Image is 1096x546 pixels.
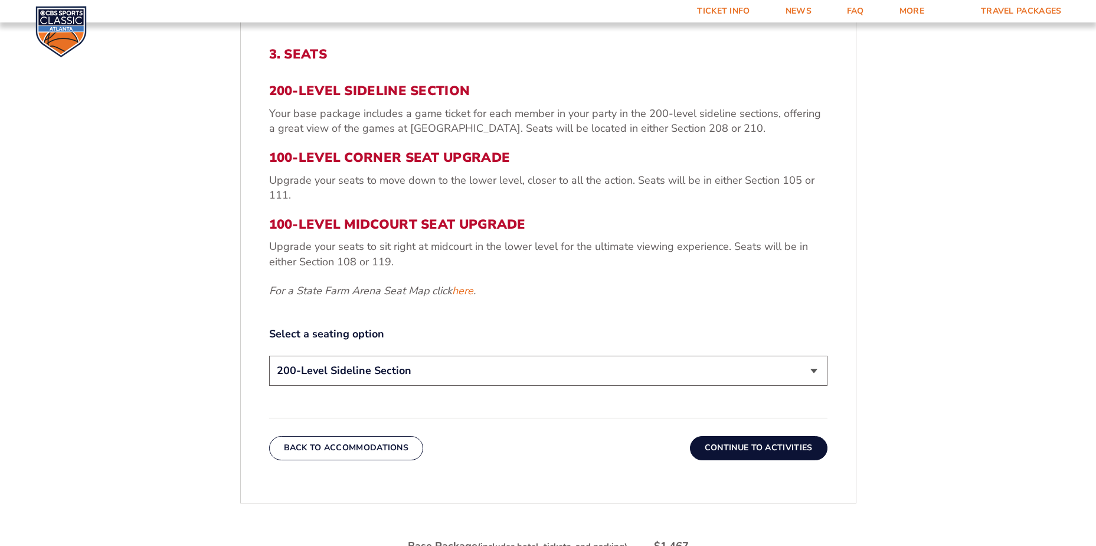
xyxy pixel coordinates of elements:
p: Upgrade your seats to move down to the lower level, closer to all the action. Seats will be in ei... [269,173,827,203]
h3: 100-Level Midcourt Seat Upgrade [269,217,827,232]
h3: 100-Level Corner Seat Upgrade [269,150,827,165]
p: Your base package includes a game ticket for each member in your party in the 200-level sideline ... [269,106,827,136]
a: here [452,284,473,298]
em: For a State Farm Arena Seat Map click . [269,284,476,298]
label: Select a seating option [269,327,827,342]
h2: 3. Seats [269,47,827,62]
button: Back To Accommodations [269,436,424,460]
img: CBS Sports Classic [35,6,87,57]
p: Upgrade your seats to sit right at midcourt in the lower level for the ultimate viewing experienc... [269,239,827,269]
button: Continue To Activities [690,436,827,460]
h3: 200-Level Sideline Section [269,83,827,99]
